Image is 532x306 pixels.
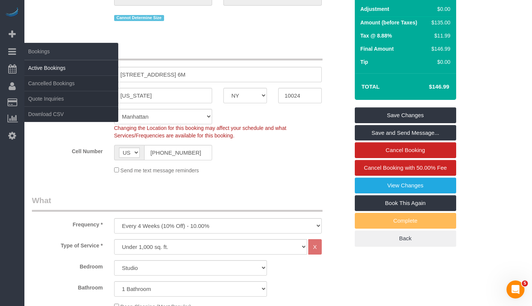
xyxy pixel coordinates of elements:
input: City [114,88,212,103]
label: Bedroom [26,260,109,270]
a: Quote Inquiries [24,91,118,106]
input: Zip Code [278,88,322,103]
legend: What [32,195,323,212]
a: Download CSV [24,107,118,122]
a: Save Changes [355,107,456,123]
a: Back [355,231,456,246]
span: Cancel Booking with 50.00% Fee [364,164,447,171]
span: 5 [522,280,528,286]
a: Active Bookings [24,60,118,75]
a: Cancelled Bookings [24,76,118,91]
div: $0.00 [428,5,451,13]
label: Bathroom [26,281,109,291]
div: $146.99 [428,45,451,53]
ul: Bookings [24,60,118,122]
div: $0.00 [428,58,451,66]
label: Adjustment [360,5,389,13]
a: Cancel Booking with 50.00% Fee [355,160,456,176]
a: Save and Send Message... [355,125,456,141]
span: Cannot Determine Size [114,15,164,21]
input: Cell Number [144,145,212,160]
label: Tip [360,58,368,66]
label: Cell Number [26,145,109,155]
iframe: Intercom live chat [506,280,524,298]
a: Cancel Booking [355,142,456,158]
label: Frequency * [26,218,109,228]
a: Book This Again [355,195,456,211]
label: Type of Service * [26,239,109,249]
strong: Total [362,83,380,90]
span: Bookings [24,43,118,60]
a: View Changes [355,178,456,193]
h4: $146.99 [406,84,449,90]
span: Send me text message reminders [121,167,199,173]
img: Automaid Logo [5,8,20,18]
span: Changing the Location for this booking may affect your schedule and what Services/Frequencies are... [114,125,286,139]
label: Tax @ 8.88% [360,32,392,39]
div: $11.99 [428,32,451,39]
label: Final Amount [360,45,394,53]
label: Amount (before Taxes) [360,19,417,26]
div: $135.00 [428,19,451,26]
legend: Where [32,44,323,60]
